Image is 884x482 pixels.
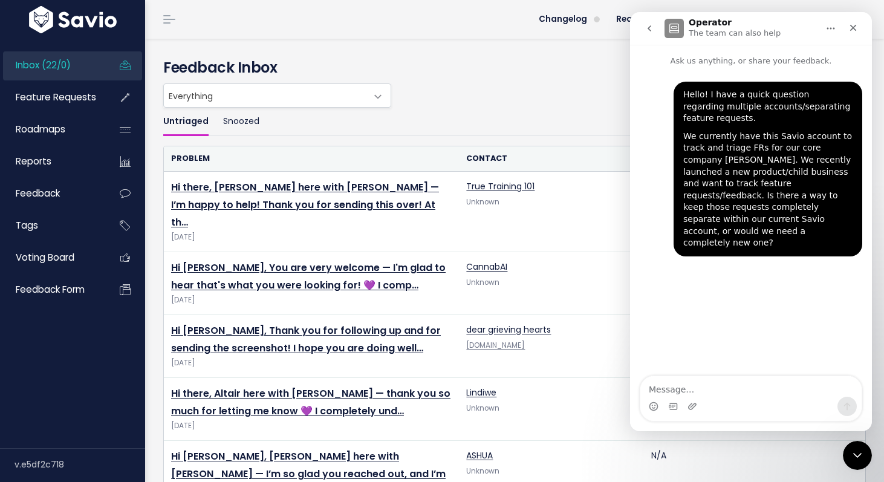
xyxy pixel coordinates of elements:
[466,278,499,287] span: Unknown
[466,386,496,399] a: Lindiwe
[163,83,391,108] span: Everything
[630,12,872,431] iframe: To enrich screen reader interactions, please activate Accessibility in Grammarly extension settings
[16,59,71,71] span: Inbox (22/0)
[761,10,874,29] a: Hi [PERSON_NAME]
[171,420,452,432] span: [DATE]
[163,108,209,136] a: Untriaged
[466,340,525,350] a: [DOMAIN_NAME]
[171,386,450,418] a: Hi there, Altair here with [PERSON_NAME] — thank you so much for letting me know 💜 I completely und…
[171,324,441,355] a: Hi [PERSON_NAME], Thank you for following up and for sending the screenshot! I hope you are doing...
[164,84,366,107] span: Everything
[3,51,100,79] a: Inbox (22/0)
[466,197,499,207] span: Unknown
[171,294,452,307] span: [DATE]
[466,403,499,413] span: Unknown
[26,6,120,33] img: logo-white.9d6f32f41409.svg
[466,466,499,476] span: Unknown
[171,180,439,229] a: Hi there, [PERSON_NAME] here with [PERSON_NAME] — I’m happy to help! Thank you for sending this o...
[843,441,872,470] iframe: Intercom live chat
[16,123,65,135] span: Roadmaps
[16,219,38,232] span: Tags
[723,10,761,28] a: Help
[3,212,100,239] a: Tags
[606,10,723,28] a: Request Savio Feature
[15,449,145,480] div: v.e5df2c718
[466,449,493,461] a: ASHUA
[163,108,866,136] ul: Filter feature requests
[3,83,100,111] a: Feature Requests
[3,276,100,304] a: Feedback form
[3,180,100,207] a: Feedback
[539,15,587,24] span: Changelog
[466,261,507,273] a: CannabAI
[16,283,85,296] span: Feedback form
[164,146,459,171] th: Problem
[223,108,259,136] a: Snoozed
[171,231,452,244] span: [DATE]
[466,180,535,192] a: True Training 101
[171,357,452,370] span: [DATE]
[163,57,866,79] h4: Feedback Inbox
[16,91,96,103] span: Feature Requests
[16,251,74,264] span: Voting Board
[16,155,51,168] span: Reports
[466,324,551,336] a: dear grieving hearts
[3,148,100,175] a: Reports
[171,261,446,292] a: Hi [PERSON_NAME], You are very welcome — I'm glad to hear that's what you were looking for! 💜 I c...
[3,244,100,272] a: Voting Board
[3,116,100,143] a: Roadmaps
[459,146,643,171] th: Contact
[16,187,60,200] span: Feedback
